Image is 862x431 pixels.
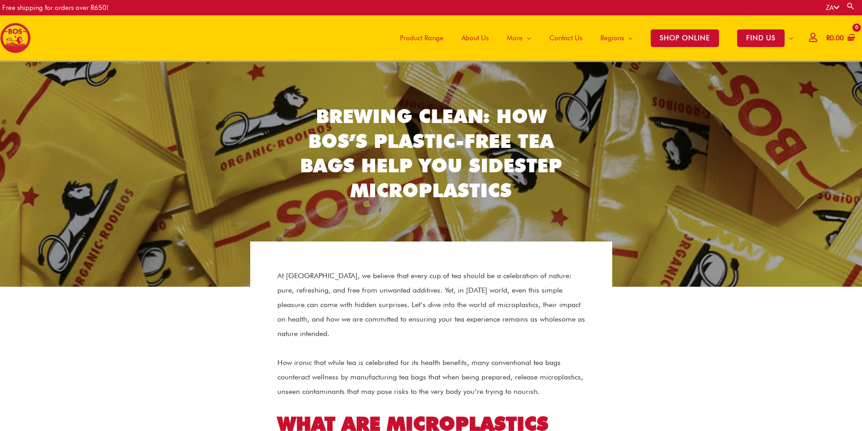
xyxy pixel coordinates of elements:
[846,2,855,10] a: Search button
[826,34,830,42] span: R
[462,24,489,52] span: About Us
[384,15,802,61] nav: Site Navigation
[549,24,582,52] span: Contact Us
[824,28,855,48] a: View Shopping Cart, empty
[391,15,452,61] a: Product Range
[651,29,719,47] span: SHOP ONLINE
[507,24,523,52] span: More
[600,24,624,52] span: Regions
[642,15,728,61] a: SHOP ONLINE
[540,15,591,61] a: Contact Us
[826,34,844,42] bdi: 0.00
[498,15,540,61] a: More
[737,29,785,47] span: FIND US
[277,269,585,399] p: At [GEOGRAPHIC_DATA], we believe that every cup of tea should be a celebration of nature: pure, r...
[826,4,839,12] a: ZA
[300,104,562,203] h2: Brewing Clean: How BOS’s plastic-free tea bags help you sidestep microplastics
[591,15,642,61] a: Regions
[400,24,443,52] span: Product Range
[452,15,498,61] a: About Us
